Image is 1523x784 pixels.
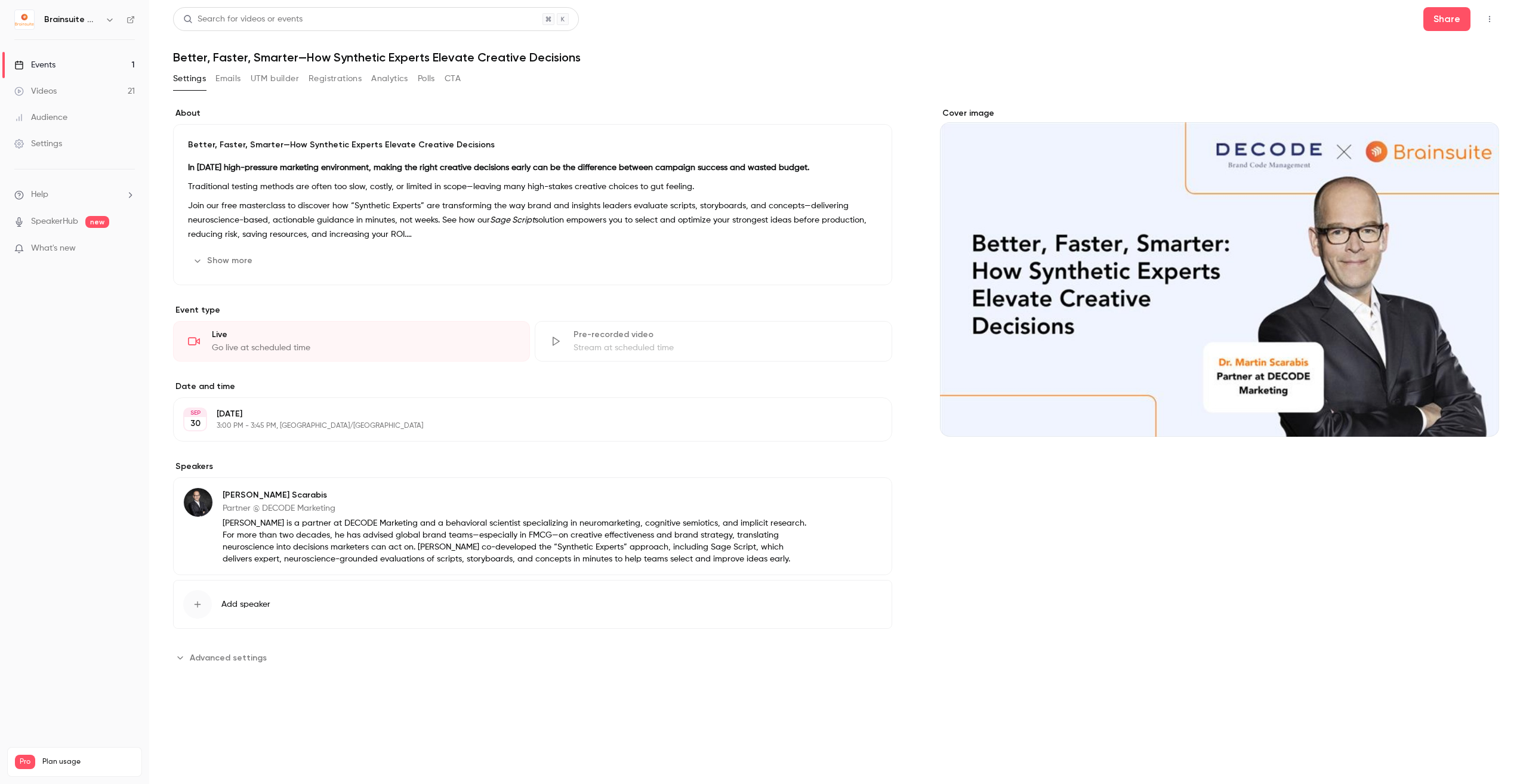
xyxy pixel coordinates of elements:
[190,418,201,430] p: 30
[217,408,829,420] p: [DATE]
[173,648,892,667] section: Advanced settings
[418,69,435,88] button: Polls
[173,304,892,316] p: Event type
[173,107,892,119] label: About
[173,477,892,575] div: Dr. Martin Scarabis[PERSON_NAME] ScarabisPartner @ DECODE Marketing[PERSON_NAME] is a partner at ...
[371,69,408,88] button: Analytics
[215,69,241,88] button: Emails
[31,215,78,228] a: SpeakerHub
[490,216,535,224] em: Sage Script
[121,243,135,254] iframe: Noticeable Trigger
[15,755,35,769] span: Pro
[173,648,274,667] button: Advanced settings
[14,59,56,71] div: Events
[184,409,206,417] div: SEP
[14,85,57,97] div: Videos
[217,421,829,431] p: 3:00 PM - 3:45 PM, [GEOGRAPHIC_DATA]/[GEOGRAPHIC_DATA]
[574,329,877,341] div: Pre-recorded video
[14,189,135,201] li: help-dropdown-opener
[445,69,461,88] button: CTA
[188,163,809,172] strong: In [DATE] high-pressure marketing environment, making the right creative decisions early can be t...
[223,489,815,501] p: [PERSON_NAME] Scarabis
[223,502,815,514] p: Partner @ DECODE Marketing
[223,517,815,565] p: [PERSON_NAME] is a partner at DECODE Marketing and a behavioral scientist specializing in neuroma...
[173,381,892,393] label: Date and time
[221,598,270,610] span: Add speaker
[31,242,76,255] span: What's new
[184,488,212,517] img: Dr. Martin Scarabis
[309,69,362,88] button: Registrations
[173,69,206,88] button: Settings
[251,69,299,88] button: UTM builder
[188,199,877,242] p: Join our free masterclass to discover how “Synthetic Experts” are transforming the way brand and ...
[212,329,515,341] div: Live
[1423,7,1470,31] button: Share
[535,321,892,362] div: Pre-recorded videoStream at scheduled time
[173,461,892,473] label: Speakers
[940,107,1499,437] section: Cover image
[42,757,134,767] span: Plan usage
[15,10,34,29] img: Brainsuite Webinars
[14,138,62,150] div: Settings
[183,13,303,26] div: Search for videos or events
[212,342,515,354] div: Go live at scheduled time
[173,50,1499,64] h1: Better, Faster, Smarter—How Synthetic Experts Elevate Creative Decisions
[14,112,67,124] div: Audience
[574,342,877,354] div: Stream at scheduled time
[173,580,892,629] button: Add speaker
[190,652,267,664] span: Advanced settings
[188,139,877,151] p: Better, Faster, Smarter—How Synthetic Experts Elevate Creative Decisions
[188,180,877,194] p: Traditional testing methods are often too slow, costly, or limited in scope—leaving many high-sta...
[173,321,530,362] div: LiveGo live at scheduled time
[188,251,260,270] button: Show more
[85,216,109,228] span: new
[31,189,48,201] span: Help
[940,107,1499,119] label: Cover image
[44,14,100,26] h6: Brainsuite Webinars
